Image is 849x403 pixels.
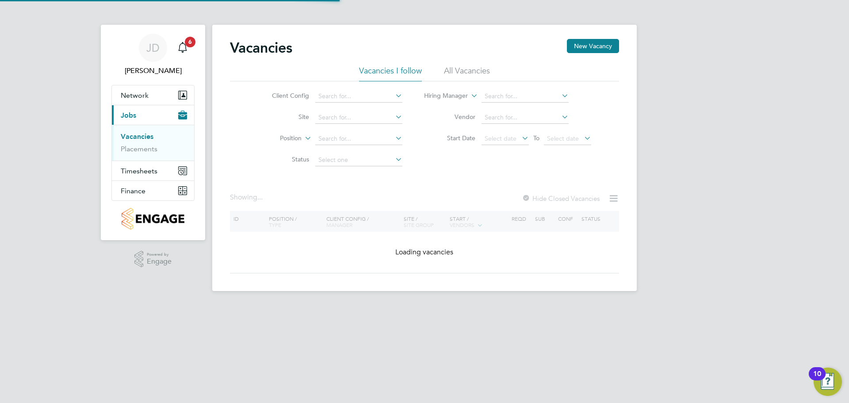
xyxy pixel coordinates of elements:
label: Status [258,155,309,163]
span: ... [257,193,263,202]
span: Select date [485,134,516,142]
a: 6 [174,34,191,62]
span: 6 [185,37,195,47]
span: To [531,132,542,144]
label: Hide Closed Vacancies [522,194,600,203]
input: Search for... [315,90,402,103]
nav: Main navigation [101,25,205,240]
li: Vacancies I follow [359,65,422,81]
label: Site [258,113,309,121]
button: Jobs [112,105,194,125]
span: Finance [121,187,145,195]
img: countryside-properties-logo-retina.png [122,208,184,230]
button: Network [112,85,194,105]
span: Select date [547,134,579,142]
span: Timesheets [121,167,157,175]
label: Hiring Manager [417,92,468,100]
a: Powered byEngage [134,251,172,268]
span: Jobs [121,111,136,119]
input: Search for... [482,111,569,124]
input: Search for... [315,111,402,124]
a: Vacancies [121,132,153,141]
div: Showing [230,193,264,202]
span: Network [121,91,149,100]
a: JD[PERSON_NAME] [111,34,195,76]
label: Vendor [424,113,475,121]
li: All Vacancies [444,65,490,81]
input: Search for... [315,133,402,145]
div: 10 [813,374,821,385]
span: JD [146,42,160,54]
button: Timesheets [112,161,194,180]
label: Position [251,134,302,143]
span: James Davey [111,65,195,76]
h2: Vacancies [230,39,292,57]
span: Powered by [147,251,172,258]
span: Engage [147,258,172,265]
label: Client Config [258,92,309,100]
button: Finance [112,181,194,200]
input: Select one [315,154,402,166]
button: Open Resource Center, 10 new notifications [814,368,842,396]
a: Placements [121,145,157,153]
input: Search for... [482,90,569,103]
div: Jobs [112,125,194,161]
button: New Vacancy [567,39,619,53]
label: Start Date [424,134,475,142]
a: Go to home page [111,208,195,230]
